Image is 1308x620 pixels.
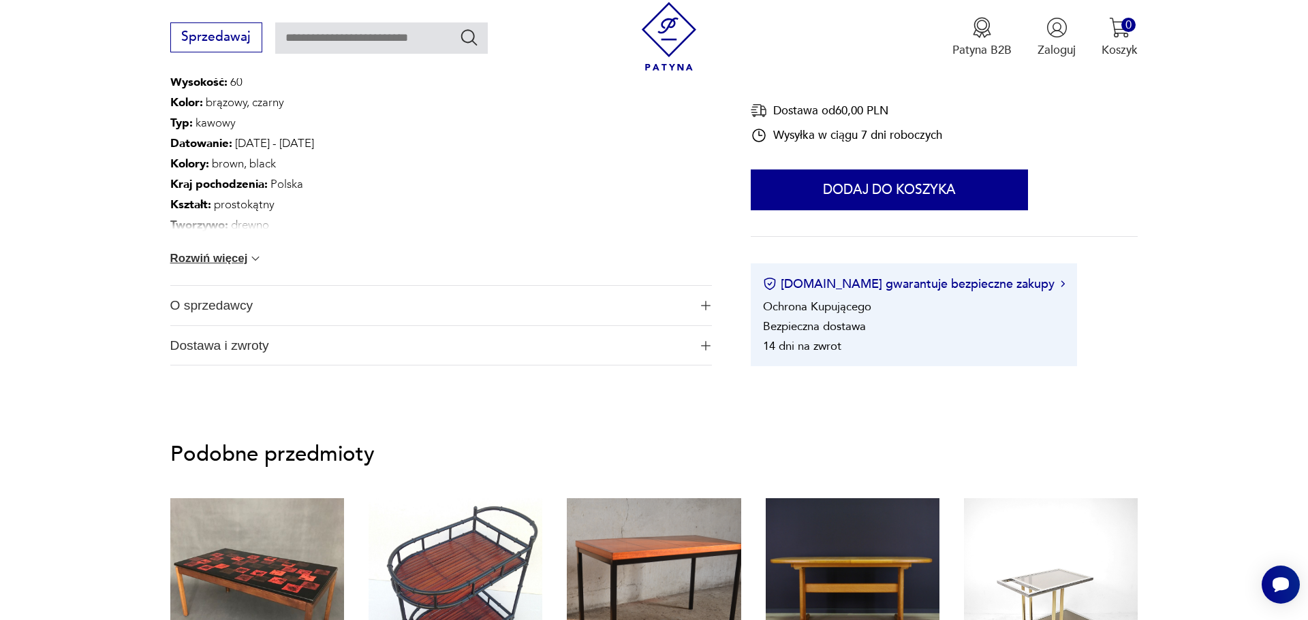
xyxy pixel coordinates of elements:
button: Ikona plusaO sprzedawcy [170,286,712,325]
b: Datowanie : [170,135,232,151]
p: kawowy [170,113,446,133]
button: Zaloguj [1038,17,1076,58]
p: Podobne przedmioty [170,444,1138,464]
button: 0Koszyk [1102,17,1138,58]
button: [DOMAIN_NAME] gwarantuje bezpieczne zakupy [763,275,1065,292]
img: Patyna - sklep z meblami i dekoracjami vintage [635,2,704,71]
p: Polska [170,174,446,195]
span: O sprzedawcy [170,286,689,325]
p: drewno [170,215,446,235]
div: Wysyłka w ciągu 7 dni roboczych [751,127,942,143]
b: Typ : [170,115,193,131]
li: Bezpieczna dostawa [763,318,866,333]
b: Kolory : [170,156,209,172]
b: Kolor: [170,95,203,110]
img: Ikona koszyka [1109,17,1130,38]
button: Patyna B2B [952,17,1012,58]
p: Zaloguj [1038,42,1076,58]
b: Kształt : [170,197,211,212]
p: prostokątny [170,195,446,215]
button: Ikona plusaDostawa i zwroty [170,326,712,365]
li: 14 dni na zwrot [763,338,841,353]
p: brązowy, czarny [170,93,446,113]
img: Ikona medalu [971,17,993,38]
img: chevron down [249,252,262,265]
a: Ikona medaluPatyna B2B [952,17,1012,58]
b: Tworzywo : [170,217,228,233]
img: Ikona plusa [701,341,711,350]
li: Ochrona Kupującego [763,298,871,314]
img: Ikona plusa [701,301,711,310]
img: Ikona certyfikatu [763,277,777,291]
span: Dostawa i zwroty [170,326,689,365]
p: brown, black [170,154,446,174]
img: Ikona strzałki w prawo [1061,280,1065,287]
b: Kraj pochodzenia : [170,176,268,192]
img: Ikonka użytkownika [1046,17,1068,38]
button: Sprzedawaj [170,22,262,52]
div: Dostawa od 60,00 PLN [751,101,942,118]
button: Rozwiń więcej [170,252,263,265]
p: [DATE] - [DATE] [170,133,446,154]
img: Ikona dostawy [751,101,767,118]
p: Patyna B2B [952,42,1012,58]
a: Sprzedawaj [170,33,262,44]
iframe: Smartsupp widget button [1262,566,1300,604]
div: 0 [1121,18,1136,32]
button: Dodaj do koszyka [751,169,1028,210]
p: Koszyk [1102,42,1138,58]
p: 60 [170,72,446,93]
button: Szukaj [459,27,479,47]
b: Wysokość : [170,74,228,90]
